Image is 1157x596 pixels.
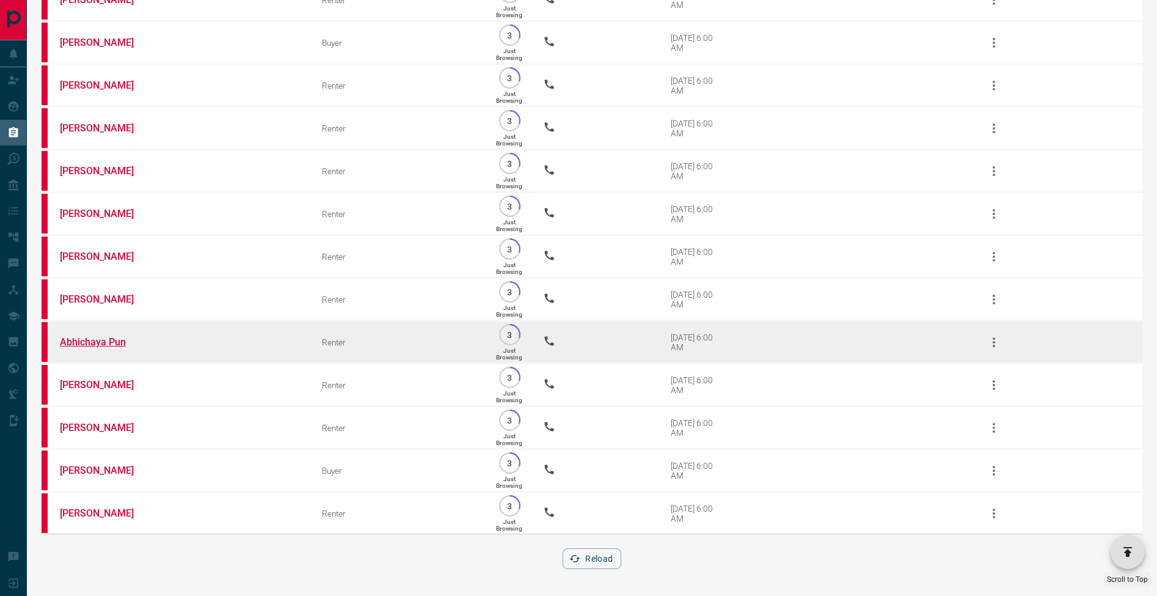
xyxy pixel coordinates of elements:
[505,501,514,510] p: 3
[60,37,151,48] a: [PERSON_NAME]
[322,166,476,176] div: Renter
[671,204,723,224] div: [DATE] 6:00 AM
[42,322,48,362] div: property.ca
[671,461,723,480] div: [DATE] 6:00 AM
[60,251,151,262] a: [PERSON_NAME]
[60,208,151,219] a: [PERSON_NAME]
[505,202,514,211] p: 3
[42,151,48,191] div: property.ca
[671,33,723,53] div: [DATE] 6:00 AM
[496,48,522,61] p: Just Browsing
[42,365,48,405] div: property.ca
[671,504,723,523] div: [DATE] 6:00 AM
[42,108,48,148] div: property.ca
[322,466,476,476] div: Buyer
[42,279,48,319] div: property.ca
[671,290,723,309] div: [DATE] 6:00 AM
[60,465,151,476] a: [PERSON_NAME]
[322,38,476,48] div: Buyer
[671,119,723,138] div: [DATE] 6:00 AM
[42,237,48,276] div: property.ca
[60,122,151,134] a: [PERSON_NAME]
[505,373,514,382] p: 3
[505,330,514,339] p: 3
[505,416,514,425] p: 3
[496,176,522,189] p: Just Browsing
[496,90,522,104] p: Just Browsing
[1107,575,1148,584] span: Scroll to Top
[671,418,723,438] div: [DATE] 6:00 AM
[496,476,522,489] p: Just Browsing
[322,123,476,133] div: Renter
[42,194,48,234] div: property.ca
[671,161,723,181] div: [DATE] 6:00 AM
[496,390,522,403] p: Just Browsing
[505,458,514,468] p: 3
[505,73,514,83] p: 3
[496,133,522,147] p: Just Browsing
[671,76,723,95] div: [DATE] 6:00 AM
[496,219,522,232] p: Just Browsing
[322,209,476,219] div: Renter
[42,451,48,490] div: property.ca
[496,304,522,318] p: Just Browsing
[563,548,621,569] button: Reload
[671,247,723,267] div: [DATE] 6:00 AM
[42,493,48,533] div: property.ca
[496,518,522,532] p: Just Browsing
[42,65,48,105] div: property.ca
[42,408,48,447] div: property.ca
[60,336,151,348] a: Abhichaya Pun
[496,262,522,275] p: Just Browsing
[322,295,476,304] div: Renter
[322,252,476,262] div: Renter
[322,509,476,518] div: Renter
[322,380,476,390] div: Renter
[60,507,151,519] a: [PERSON_NAME]
[42,23,48,62] div: property.ca
[60,79,151,91] a: [PERSON_NAME]
[322,337,476,347] div: Renter
[322,81,476,90] div: Renter
[322,423,476,433] div: Renter
[505,245,514,254] p: 3
[496,347,522,361] p: Just Browsing
[496,433,522,446] p: Just Browsing
[60,293,151,305] a: [PERSON_NAME]
[60,422,151,433] a: [PERSON_NAME]
[671,333,723,352] div: [DATE] 6:00 AM
[60,379,151,391] a: [PERSON_NAME]
[505,159,514,168] p: 3
[496,5,522,18] p: Just Browsing
[505,287,514,296] p: 3
[505,31,514,40] p: 3
[671,375,723,395] div: [DATE] 6:00 AM
[60,165,151,177] a: [PERSON_NAME]
[505,116,514,125] p: 3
